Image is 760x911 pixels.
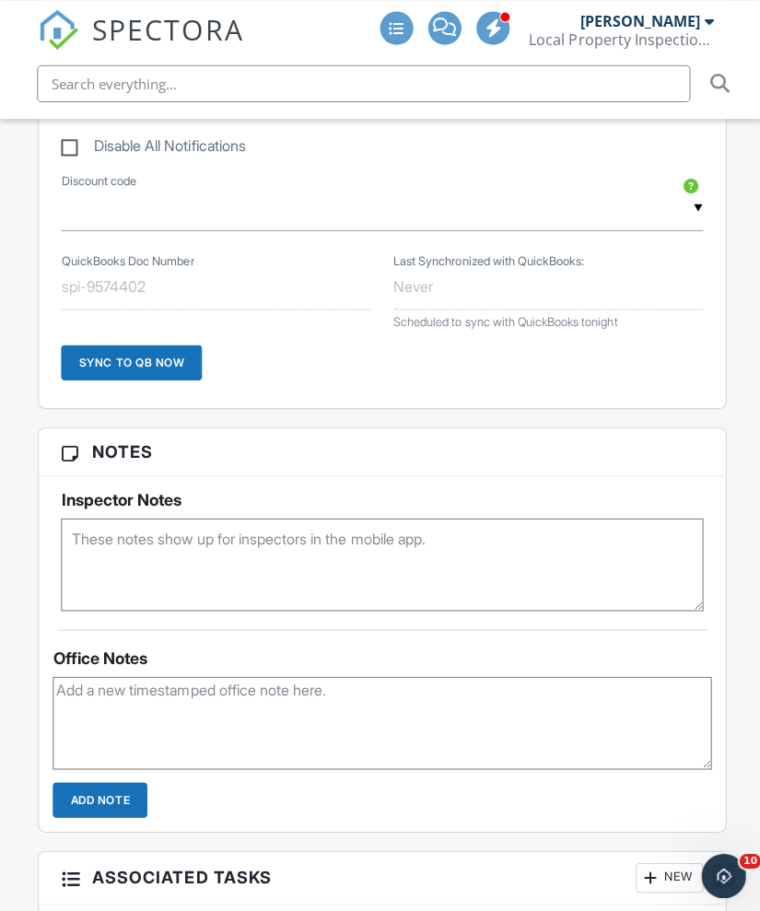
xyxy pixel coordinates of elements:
[392,251,581,268] label: Last Synchronized with QuickBooks:
[392,312,614,326] span: Scheduled to sync with QuickBooks tonight
[697,848,742,893] iframe: Intercom live chat
[91,9,242,48] span: SPECTORA
[735,848,756,863] span: 10
[632,858,699,887] div: New
[61,251,193,268] label: QuickBooks Doc Number
[39,426,721,473] h3: Notes
[577,11,696,29] div: [PERSON_NAME]
[38,9,78,50] img: The Best Home Inspection Software - Spectora
[53,777,146,812] input: Add Note
[526,29,710,48] div: Local Property Inspections PLLC
[61,487,699,506] h5: Inspector Notes
[53,645,707,663] div: Office Notes
[61,171,135,188] label: Discount code
[37,64,686,101] input: Search everything...
[38,25,242,64] a: SPECTORA
[61,136,244,159] label: Disable All Notifications
[91,859,270,884] span: Associated Tasks
[61,343,201,378] div: Sync to QB Now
